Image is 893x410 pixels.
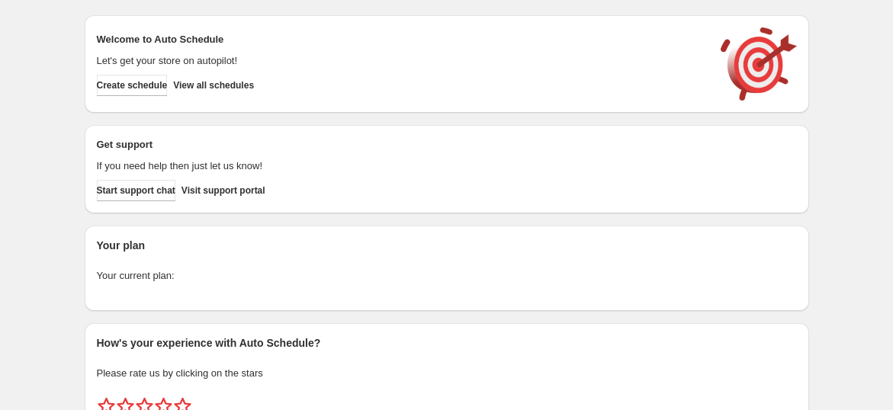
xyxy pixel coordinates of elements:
p: Let's get your store on autopilot! [97,53,705,69]
span: Start support chat [97,184,175,197]
span: View all schedules [173,79,254,91]
button: View all schedules [173,75,254,96]
h2: Your plan [97,238,797,253]
span: Create schedule [97,79,168,91]
a: Start support chat [97,180,175,201]
p: Please rate us by clicking on the stars [97,366,797,381]
p: Your current plan: [97,268,797,283]
h2: Welcome to Auto Schedule [97,32,705,47]
a: Visit support portal [181,180,265,201]
button: Create schedule [97,75,168,96]
span: Visit support portal [181,184,265,197]
p: If you need help then just let us know! [97,159,705,174]
h2: Get support [97,137,705,152]
h2: How's your experience with Auto Schedule? [97,335,797,351]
